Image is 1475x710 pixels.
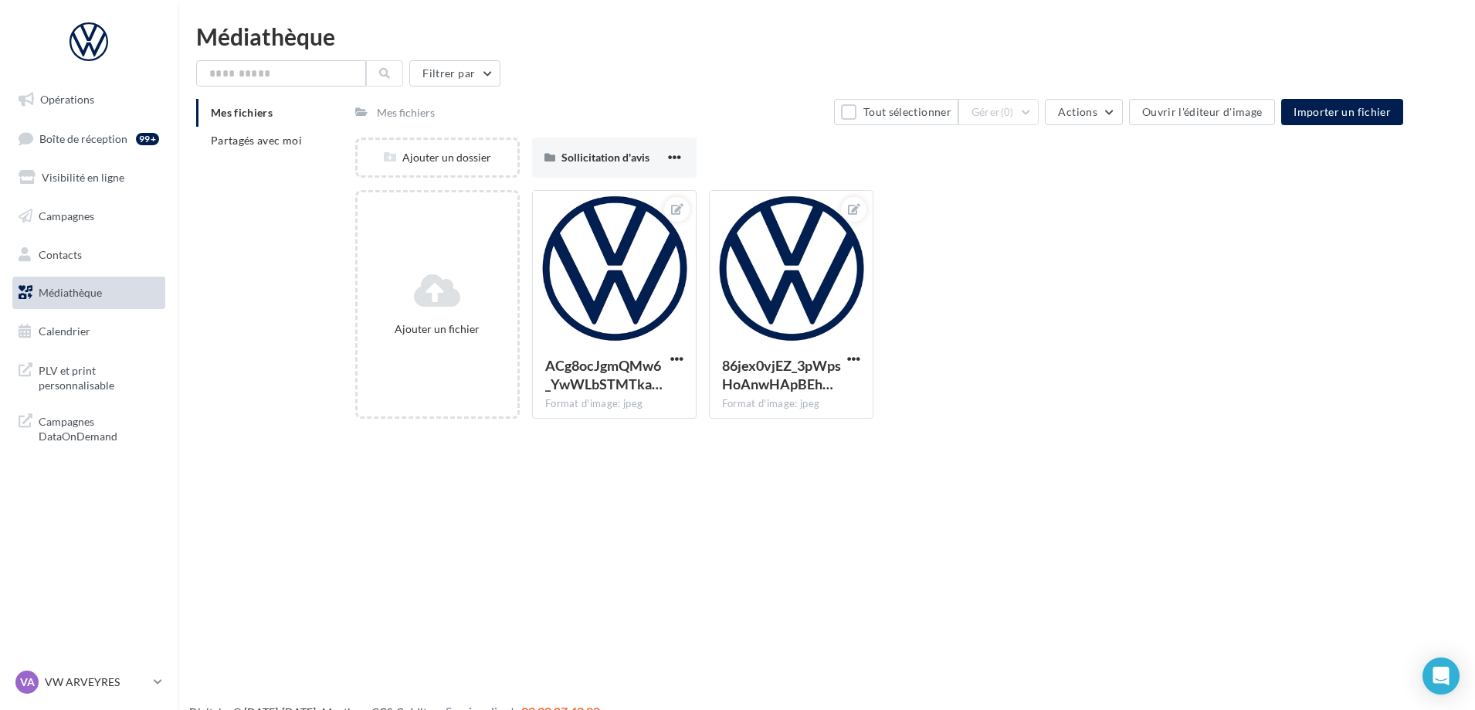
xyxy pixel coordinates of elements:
span: Actions [1058,105,1097,118]
button: Actions [1045,99,1122,125]
span: Visibilité en ligne [42,171,124,184]
span: Contacts [39,247,82,260]
span: Opérations [40,93,94,106]
div: 99+ [136,133,159,145]
p: VW ARVEYRES [45,674,147,690]
button: Ouvrir l'éditeur d'image [1129,99,1275,125]
span: (0) [1001,106,1014,118]
a: Calendrier [9,315,168,348]
button: Tout sélectionner [834,99,958,125]
span: PLV et print personnalisable [39,360,159,393]
span: 86jex0vjEZ_3pWpsHoAnwHApBEhj9SsD4tdYS5dDgtzt1XimImDNvV27TrcySkcDxcFQAJZFp-Pgm5TkDA=s0 [722,357,841,392]
div: Ajouter un fichier [364,321,511,337]
span: Mes fichiers [211,106,273,119]
button: Filtrer par [409,60,500,87]
button: Gérer(0) [958,99,1039,125]
span: Sollicitation d'avis [561,151,649,164]
div: Format d'image: jpeg [722,397,860,411]
span: Calendrier [39,324,90,338]
span: Médiathèque [39,286,102,299]
span: Campagnes DataOnDemand [39,411,159,444]
span: Campagnes [39,209,94,223]
button: Importer un fichier [1281,99,1403,125]
span: Importer un fichier [1294,105,1391,118]
a: VA VW ARVEYRES [12,668,165,697]
a: Boîte de réception99+ [9,122,168,155]
div: Médiathèque [196,25,1456,48]
span: Partagés avec moi [211,134,302,147]
a: Campagnes DataOnDemand [9,405,168,450]
a: PLV et print personnalisable [9,354,168,399]
a: Médiathèque [9,277,168,309]
span: VA [20,674,35,690]
a: Campagnes [9,200,168,233]
span: ACg8ocJgmQMw6_YwWLbSTMTkar67m33B_cEEz2jCXl_0D6UErwxY4zpS [545,357,663,392]
a: Visibilité en ligne [9,161,168,194]
span: Boîte de réception [39,131,127,144]
div: Ajouter un dossier [358,150,517,165]
div: Open Intercom Messenger [1422,657,1460,695]
div: Mes fichiers [377,105,435,121]
a: Contacts [9,239,168,271]
a: Opérations [9,83,168,116]
div: Format d'image: jpeg [545,397,683,411]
